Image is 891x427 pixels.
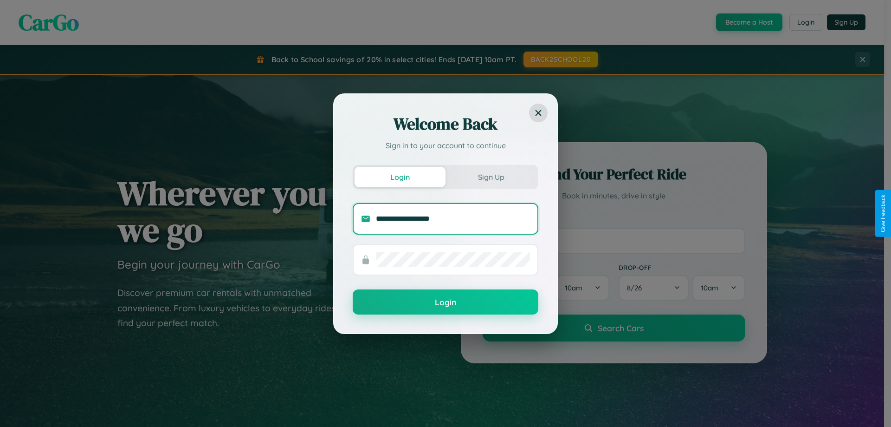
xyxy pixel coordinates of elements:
[445,167,536,187] button: Sign Up
[880,195,886,232] div: Give Feedback
[353,289,538,315] button: Login
[355,167,445,187] button: Login
[353,140,538,151] p: Sign in to your account to continue
[353,113,538,135] h2: Welcome Back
